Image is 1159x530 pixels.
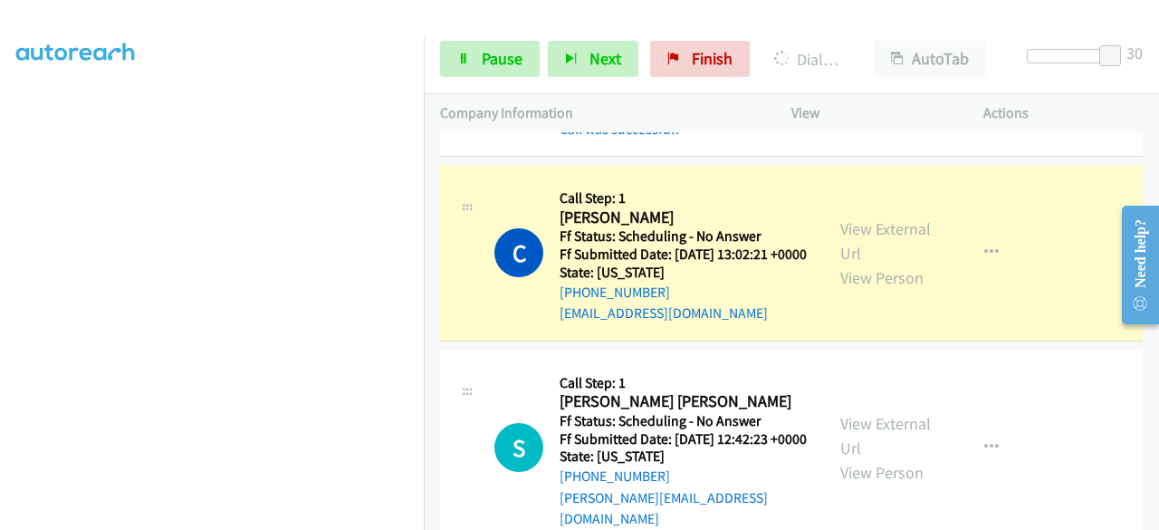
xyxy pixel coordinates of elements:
div: The call is yet to be attempted [494,423,543,472]
a: [EMAIL_ADDRESS][DOMAIN_NAME] [560,304,768,322]
h2: [PERSON_NAME] [560,207,801,228]
a: View Person [840,267,924,288]
h5: Ff Submitted Date: [DATE] 12:42:23 +0000 [560,430,808,448]
a: Call was successful? [560,120,681,138]
a: View External Url [840,413,931,458]
h5: Ff Status: Scheduling - No Answer [560,412,808,430]
span: Finish [692,48,733,69]
p: Company Information [440,102,759,124]
p: View [791,102,951,124]
h5: Ff Submitted Date: [DATE] 13:02:21 +0000 [560,246,807,264]
p: Actions [983,102,1143,124]
a: View Person [840,462,924,483]
button: AutoTab [874,41,986,77]
h1: C [494,228,543,277]
a: Pause [440,41,540,77]
a: [PHONE_NUMBER] [560,284,670,301]
a: View External Url [840,218,931,264]
h5: Call Step: 1 [560,189,807,207]
span: Next [589,48,621,69]
h5: State: [US_STATE] [560,448,808,466]
a: [PERSON_NAME][EMAIL_ADDRESS][DOMAIN_NAME] [560,489,768,528]
a: [PHONE_NUMBER] [560,467,670,485]
div: 30 [1126,41,1143,65]
iframe: Resource Center [1107,193,1159,337]
p: Dialing [PERSON_NAME] [774,47,841,72]
h5: Ff Status: Scheduling - No Answer [560,227,807,246]
h2: [PERSON_NAME] [PERSON_NAME] [560,391,801,412]
span: Pause [482,48,522,69]
a: Finish [650,41,750,77]
h5: State: [US_STATE] [560,264,807,282]
button: Next [548,41,638,77]
h1: S [494,423,543,472]
h5: Call Step: 1 [560,374,808,392]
